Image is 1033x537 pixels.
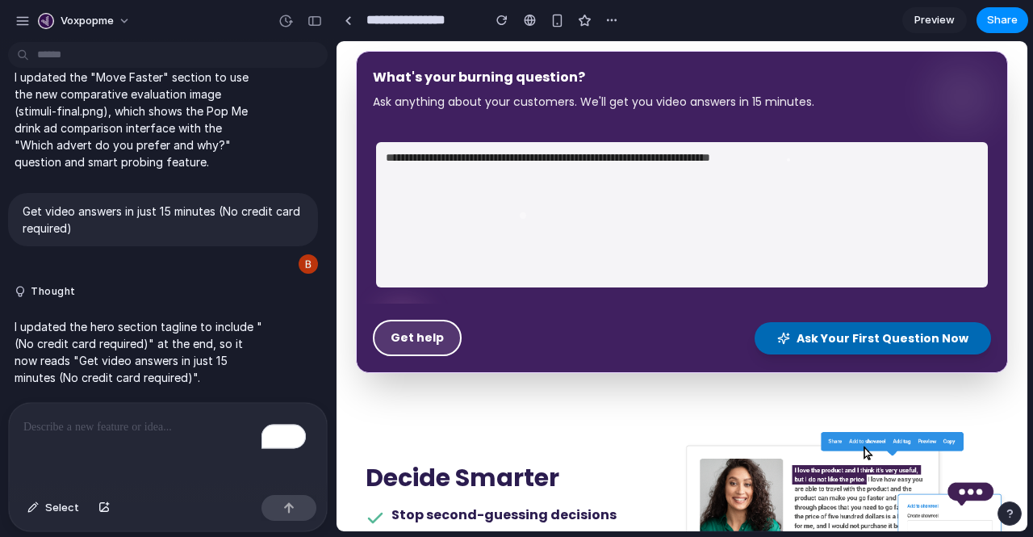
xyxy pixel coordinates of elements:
[987,12,1018,28] span: Share
[36,27,655,46] h2: What's your burning question?
[45,500,79,516] span: Select
[9,403,327,489] div: To enrich screen reader interactions, please activate Accessibility in Grammarly extension settings
[15,69,262,170] p: I updated the "Move Faster" section to use the new comparative evaluation image (stimuli-final.pn...
[31,8,139,34] button: Voxpopme
[29,422,336,451] h2: Decide Smarter
[61,13,114,29] span: Voxpopme
[55,464,336,484] h3: Stop second-guessing decisions
[902,7,967,33] a: Preview
[23,203,303,237] p: Get video answers in just 15 minutes (No credit card required)
[36,279,125,315] button: Get help
[55,487,336,535] p: Kill bad ideas before they kill your budget. Get the validation you need to move forward with con...
[460,289,632,305] span: Ask Your First Question Now
[15,318,262,386] p: I updated the hero section tagline to include "(No credit card required)" at the end, so it now r...
[19,495,87,521] button: Select
[914,12,955,28] span: Preview
[418,281,655,313] button: Ask Your First Question Now
[977,7,1028,33] button: Share
[36,52,655,69] p: Ask anything about your customers. We'll get you video answers in 15 minutes.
